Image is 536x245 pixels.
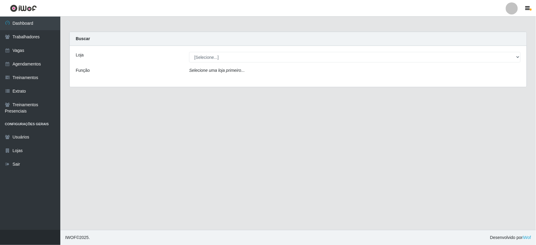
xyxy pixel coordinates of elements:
[65,235,76,240] span: IWOF
[76,52,84,58] label: Loja
[10,5,37,12] img: CoreUI Logo
[76,36,90,41] strong: Buscar
[523,235,531,240] a: iWof
[65,234,90,241] span: © 2025 .
[189,68,245,73] i: Selecione uma loja primeiro...
[490,234,531,241] span: Desenvolvido por
[76,67,90,74] label: Função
